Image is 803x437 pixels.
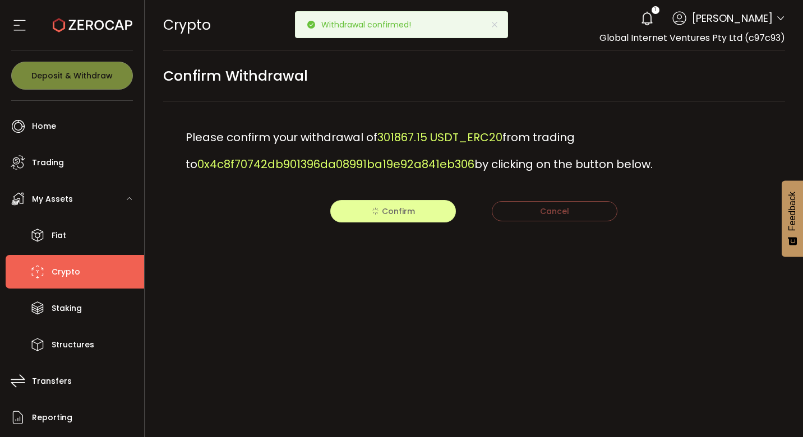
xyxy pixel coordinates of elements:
[32,155,64,171] span: Trading
[31,72,113,80] span: Deposit & Withdraw
[692,11,773,26] span: [PERSON_NAME]
[782,180,803,257] button: Feedback - Show survey
[32,410,72,426] span: Reporting
[186,129,377,145] span: Please confirm your withdrawal of
[163,63,308,89] span: Confirm Withdrawal
[32,118,56,134] span: Home
[52,264,80,280] span: Crypto
[321,21,420,29] p: Withdrawal confirmed!
[163,15,211,35] span: Crypto
[52,337,94,353] span: Structures
[32,373,72,389] span: Transfers
[197,156,474,172] span: 0x4c8f70742db901396da08991ba19e92a841eb306
[747,383,803,437] iframe: Chat Widget
[654,6,656,14] span: 1
[540,206,569,217] span: Cancel
[52,227,66,244] span: Fiat
[32,191,73,207] span: My Assets
[11,62,133,90] button: Deposit & Withdraw
[787,192,797,231] span: Feedback
[52,300,82,317] span: Staking
[377,129,502,145] span: 301867.15 USDT_ERC20
[492,201,617,221] button: Cancel
[474,156,653,172] span: by clicking on the button below.
[599,31,785,44] span: Global Internet Ventures Pty Ltd (c97c93)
